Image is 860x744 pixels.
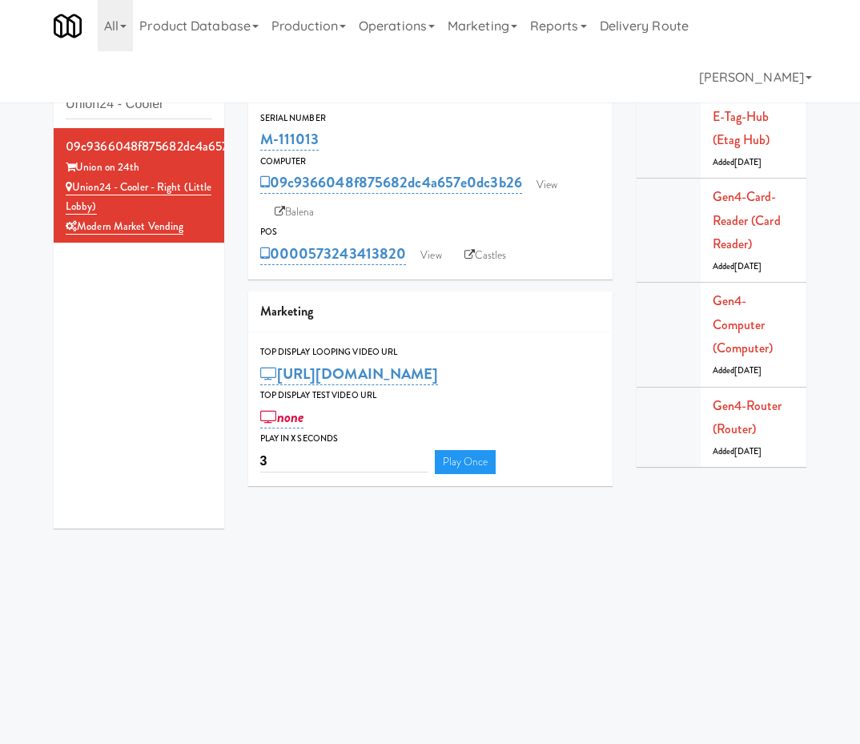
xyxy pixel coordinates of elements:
span: Marketing [260,302,314,320]
div: Play in X seconds [260,431,601,447]
div: Union on 24th [66,158,212,178]
a: Balena [267,200,323,224]
div: 09c9366048f875682dc4a657e0dc3b26 [66,135,212,159]
span: [DATE] [734,445,762,457]
a: Modern Market Vending [66,219,183,235]
a: Gen4-card-reader (Card Reader) [713,187,781,253]
a: [URL][DOMAIN_NAME] [260,363,439,385]
a: Gen4-computer (Computer) [713,292,774,357]
li: 09c9366048f875682dc4a657e0dc3b26Union on 24th Union24 - Cooler - Right (Little Lobby)Modern Marke... [54,128,224,243]
a: View [412,243,449,267]
div: Computer [260,154,601,170]
span: [DATE] [734,364,762,376]
a: E-tag-hub (Etag Hub) [713,107,770,150]
a: none [260,406,304,428]
a: Castles [456,243,515,267]
a: [PERSON_NAME] [693,51,818,103]
div: POS [260,224,601,240]
a: Gen4-router (Router) [713,396,782,439]
span: [DATE] [734,260,762,272]
div: Serial Number [260,111,601,127]
img: Micromart [54,12,82,40]
input: Search cabinets [66,90,212,119]
span: Added [713,364,762,376]
span: Added [713,260,762,272]
a: 09c9366048f875682dc4a657e0dc3b26 [260,171,522,194]
span: Added [713,445,762,457]
a: Play Once [435,450,496,474]
a: View [528,173,565,197]
a: M-111013 [260,128,319,151]
a: 0000573243413820 [260,243,407,265]
div: Top Display Test Video Url [260,388,601,404]
div: Top Display Looping Video Url [260,344,601,360]
a: Union24 - Cooler - Right (Little Lobby) [66,179,211,215]
span: [DATE] [734,156,762,168]
span: Added [713,156,762,168]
